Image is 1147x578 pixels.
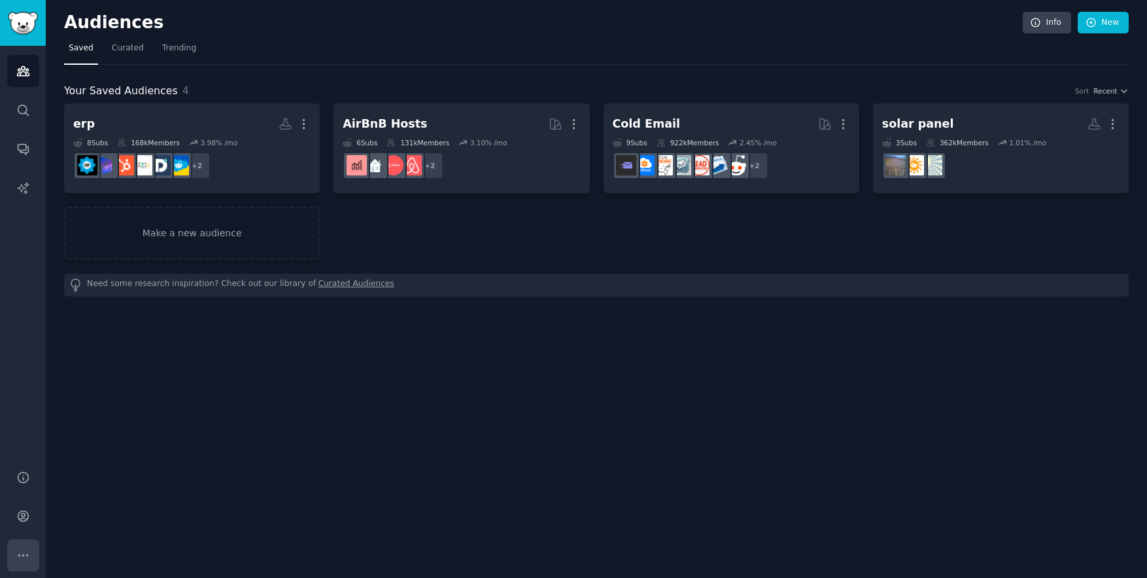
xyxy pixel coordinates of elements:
img: Emailmarketing [708,155,728,175]
a: AirBnB Hosts6Subs131kMembers3.10% /mo+2airbnb_hostsAirBnBHostsrentalpropertiesAirBnBInvesting [334,103,589,193]
a: New [1078,12,1129,34]
div: 9 Sub s [613,138,647,147]
img: solarenergy [904,155,924,175]
button: Recent [1093,86,1129,96]
img: AirBnBHosts [383,155,403,175]
div: Cold Email [613,116,680,132]
a: Info [1023,12,1071,34]
img: b2b_sales [653,155,673,175]
img: sales [726,155,746,175]
a: Saved [64,38,98,65]
img: B2BSaaS [634,155,655,175]
div: 1.01 % /mo [1009,138,1046,147]
a: Make a new audience [64,207,320,260]
img: rentalproperties [365,155,385,175]
div: 131k Members [386,138,449,147]
div: 168k Members [117,138,180,147]
img: Dynamics365 [95,155,116,175]
div: Sort [1075,86,1089,96]
div: + 2 [183,152,211,179]
span: 4 [182,84,189,97]
div: + 2 [416,152,443,179]
div: Need some research inspiration? Check out our library of [64,274,1129,297]
img: GummySearch logo [8,12,38,35]
a: erp8Subs168kMembers3.98% /mo+2salesforceDolibarr_ERP_CRMZohohubspotDynamics365ERP [64,103,320,193]
img: solar [885,155,906,175]
a: Curated [107,38,148,65]
a: Trending [158,38,201,65]
div: + 2 [741,152,768,179]
div: 362k Members [926,138,989,147]
img: ERP [77,155,97,175]
img: coldemail [671,155,691,175]
img: airbnb_hosts [402,155,422,175]
span: Your Saved Audiences [64,83,178,99]
a: Cold Email9Subs922kMembers2.45% /mo+2salesEmailmarketingLeadGenerationcoldemailb2b_salesB2BSaaSEm... [604,103,859,193]
img: AirBnBInvesting [347,155,367,175]
div: 3 Sub s [882,138,917,147]
div: erp [73,116,95,132]
div: 922k Members [657,138,719,147]
span: Trending [162,43,196,54]
div: 3.98 % /mo [200,138,237,147]
span: Curated [112,43,144,54]
span: Recent [1093,86,1117,96]
div: AirBnB Hosts [343,116,427,132]
img: Zoho [132,155,152,175]
h2: Audiences [64,12,1023,33]
img: RenewableEnergy [922,155,942,175]
a: Curated Audiences [318,278,394,292]
img: LeadGeneration [689,155,710,175]
img: hubspot [114,155,134,175]
img: Dolibarr_ERP_CRM [150,155,171,175]
a: solar panel3Subs362kMembers1.01% /moRenewableEnergysolarenergysolar [873,103,1129,193]
div: 6 Sub s [343,138,377,147]
div: 2.45 % /mo [740,138,777,147]
span: Saved [69,43,94,54]
div: solar panel [882,116,954,132]
div: 3.10 % /mo [470,138,507,147]
img: salesforce [169,155,189,175]
img: EmailOutreach [616,155,636,175]
div: 8 Sub s [73,138,108,147]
